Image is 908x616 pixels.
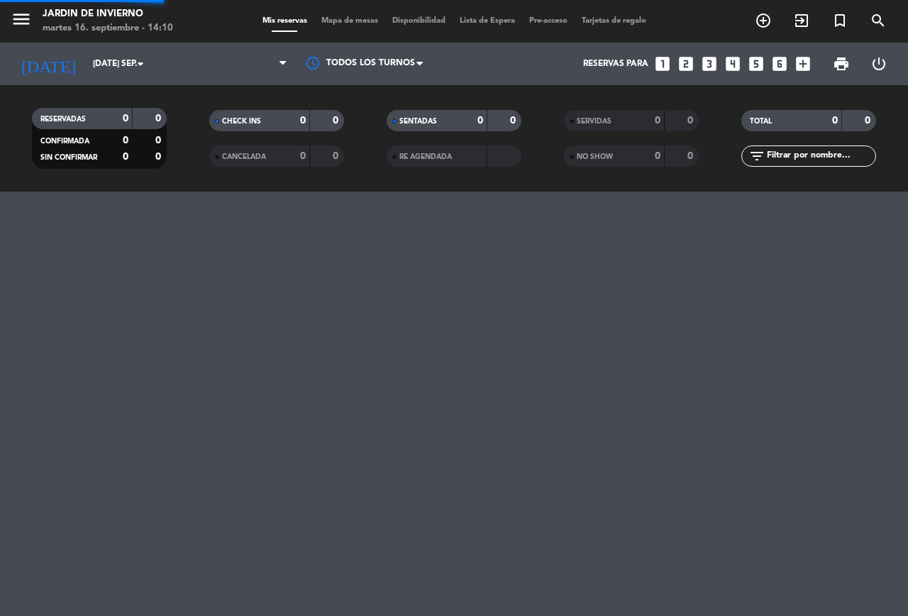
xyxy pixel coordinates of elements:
span: CHECK INS [222,118,261,125]
i: arrow_drop_down [132,55,149,72]
div: JARDIN DE INVIERNO [43,7,173,21]
i: looks_4 [724,55,742,73]
strong: 0 [865,116,873,126]
i: turned_in_not [831,12,848,29]
strong: 0 [655,151,660,161]
span: RESERVADAS [40,116,86,123]
strong: 0 [155,114,164,123]
strong: 0 [687,116,696,126]
strong: 0 [333,116,341,126]
span: Mapa de mesas [314,17,385,25]
strong: 0 [655,116,660,126]
i: filter_list [748,148,765,165]
i: looks_3 [700,55,719,73]
span: CONFIRMADA [40,138,89,145]
span: Lista de Espera [453,17,522,25]
span: Tarjetas de regalo [575,17,653,25]
strong: 0 [510,116,519,126]
span: Disponibilidad [385,17,453,25]
div: LOG OUT [860,43,897,85]
i: looks_5 [747,55,765,73]
strong: 0 [687,151,696,161]
span: print [833,55,850,72]
div: martes 16. septiembre - 14:10 [43,21,173,35]
span: Reservas para [583,59,648,69]
i: looks_one [653,55,672,73]
i: looks_two [677,55,695,73]
span: NO SHOW [577,153,613,160]
i: add_box [794,55,812,73]
i: add_circle_outline [755,12,772,29]
strong: 0 [300,151,306,161]
span: CANCELADA [222,153,266,160]
strong: 0 [477,116,483,126]
strong: 0 [333,151,341,161]
input: Filtrar por nombre... [765,148,875,164]
span: TOTAL [750,118,772,125]
i: [DATE] [11,48,86,79]
span: SIN CONFIRMAR [40,154,97,161]
span: Mis reservas [255,17,314,25]
button: menu [11,9,32,35]
span: SENTADAS [399,118,437,125]
strong: 0 [123,152,128,162]
i: search [870,12,887,29]
span: Pre-acceso [522,17,575,25]
span: RE AGENDADA [399,153,452,160]
i: exit_to_app [793,12,810,29]
strong: 0 [155,136,164,145]
i: menu [11,9,32,30]
strong: 0 [832,116,838,126]
strong: 0 [123,136,128,145]
strong: 0 [123,114,128,123]
i: power_settings_new [870,55,887,72]
strong: 0 [300,116,306,126]
i: looks_6 [770,55,789,73]
strong: 0 [155,152,164,162]
span: SERVIDAS [577,118,611,125]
